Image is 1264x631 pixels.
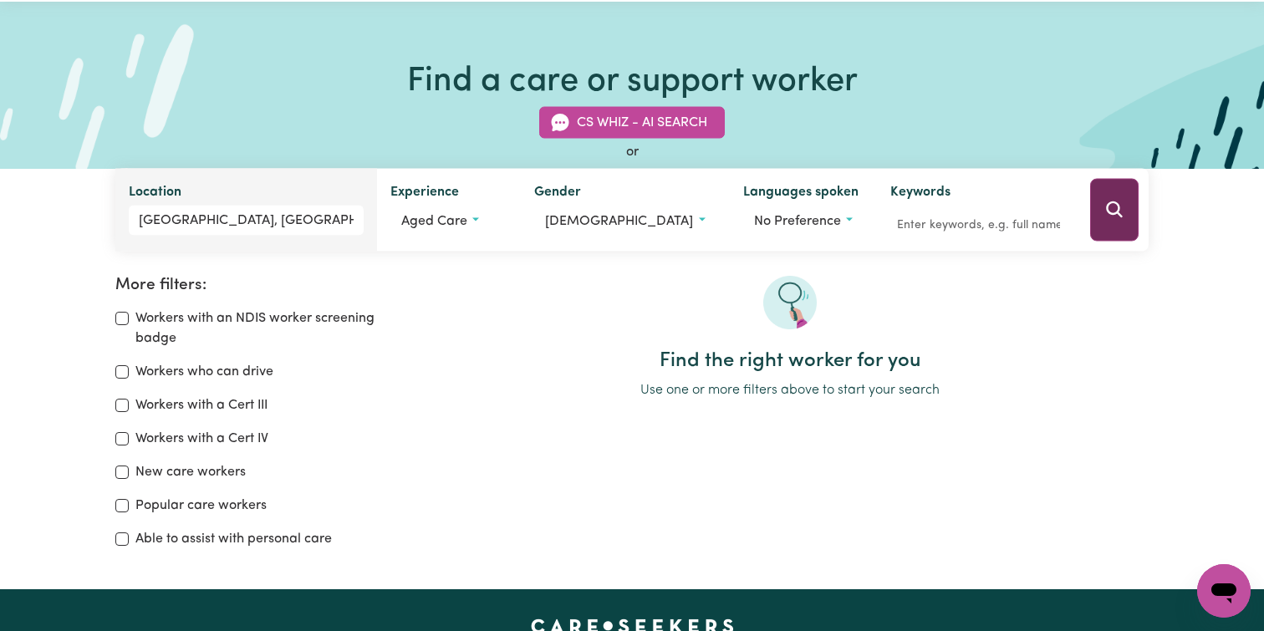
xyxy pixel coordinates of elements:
[754,215,841,228] span: No preference
[743,206,864,237] button: Worker language preferences
[534,206,716,237] button: Worker gender preference
[401,215,467,228] span: Aged care
[743,182,859,206] label: Languages spoken
[545,215,693,228] span: [DEMOGRAPHIC_DATA]
[135,308,411,349] label: Workers with an NDIS worker screening badge
[135,395,268,415] label: Workers with a Cert III
[115,276,411,295] h2: More filters:
[135,529,332,549] label: Able to assist with personal care
[390,182,459,206] label: Experience
[890,212,1067,238] input: Enter keywords, e.g. full name, interests
[135,462,246,482] label: New care workers
[135,429,268,449] label: Workers with a Cert IV
[534,182,581,206] label: Gender
[431,380,1149,400] p: Use one or more filters above to start your search
[129,182,181,206] label: Location
[431,349,1149,374] h2: Find the right worker for you
[390,206,508,237] button: Worker experience options
[890,182,951,206] label: Keywords
[1090,179,1139,242] button: Search
[1197,564,1251,618] iframe: Button to launch messaging window
[539,107,725,139] button: CS Whiz - AI Search
[115,142,1149,162] div: or
[129,206,364,236] input: Enter a suburb
[407,62,858,102] h1: Find a care or support worker
[135,496,267,516] label: Popular care workers
[135,362,273,382] label: Workers who can drive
